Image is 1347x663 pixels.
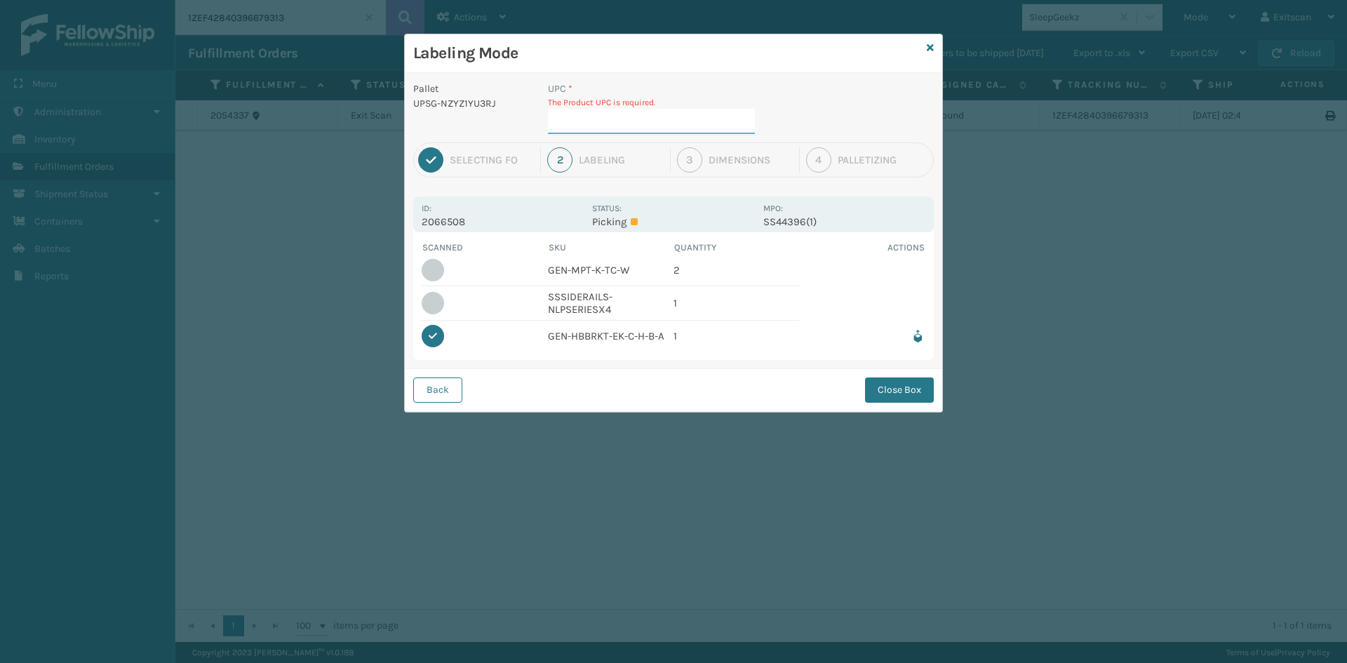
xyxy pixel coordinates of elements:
td: Remove from box [800,321,926,351]
p: Picking [592,215,754,228]
div: Labeling [579,154,663,166]
label: UPC [548,81,572,96]
div: 3 [677,147,702,173]
div: 2 [547,147,572,173]
td: 1 [673,286,800,321]
th: Actions [800,241,926,255]
button: Back [413,377,462,403]
div: Dimensions [709,154,793,166]
p: UPSG-NZYZ1YU3RJ [413,96,531,111]
label: MPO: [763,203,783,213]
td: GEN-MPT-K-TC-W [548,255,674,286]
th: Quantity [673,241,800,255]
td: GEN-HBBRKT-EK-C-H-B-A [548,321,674,351]
label: Status: [592,203,622,213]
button: Close Box [865,377,934,403]
td: 1 [673,321,800,351]
div: 4 [806,147,831,173]
div: Selecting FO [450,154,534,166]
td: 2 [673,255,800,286]
th: Scanned [422,241,548,255]
label: Id: [422,203,431,213]
div: Palletizing [838,154,929,166]
th: SKU [548,241,674,255]
div: 1 [418,147,443,173]
p: 2066508 [422,215,584,228]
p: SS44396(1) [763,215,925,228]
h3: Labeling Mode [413,43,921,64]
p: Pallet [413,81,531,96]
td: SSSIDERAILS-NLPSERIESX4 [548,286,674,321]
p: The Product UPC is required. [548,96,755,109]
